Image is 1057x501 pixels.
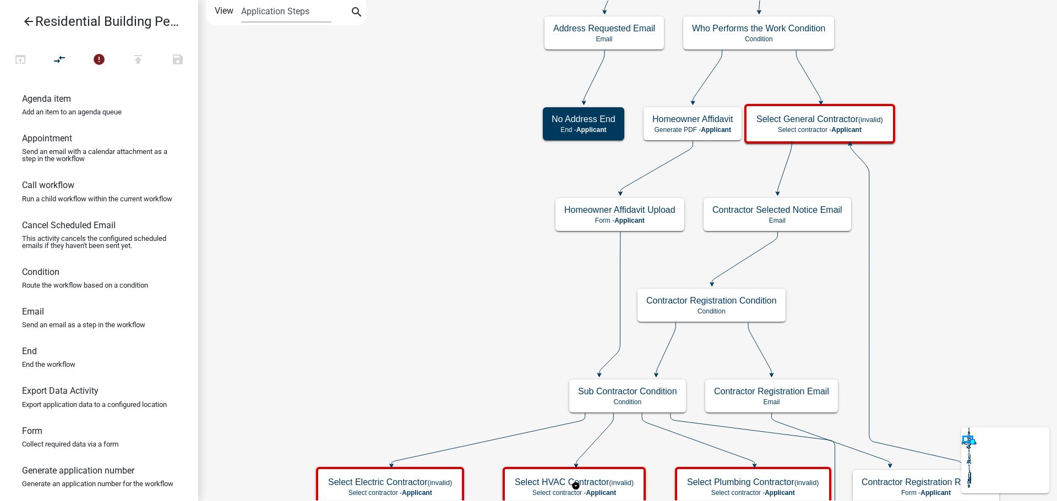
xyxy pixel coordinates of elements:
[609,478,634,487] small: (invalid)
[328,477,452,487] h5: Select Electric Contractor
[328,489,452,497] p: Select contractor -
[428,478,453,487] small: (invalid)
[652,114,733,124] h5: Homeowner Affidavit
[158,48,198,72] button: Save
[862,489,990,497] p: Form -
[552,126,615,134] p: End -
[348,4,366,22] button: search
[714,386,829,397] h5: Contractor Registration Email
[614,217,645,224] span: Applicant
[14,53,27,68] i: open_in_browser
[553,23,655,34] h5: Address Requested Email
[118,48,158,72] button: Publish
[652,126,733,134] p: Generate PDF -
[858,115,883,124] small: (invalid)
[586,489,616,497] span: Applicant
[350,5,363,21] i: search
[22,108,122,115] p: Add an item to an agenda queue
[714,398,829,406] p: Email
[692,35,825,43] p: Condition
[756,126,883,134] p: Select contractor -
[92,53,106,68] i: error
[22,267,59,277] h6: Condition
[794,478,819,487] small: (invalid)
[515,489,634,497] p: Select contractor -
[646,295,777,306] h5: Contractor Registration Condition
[687,477,819,487] h5: Select Plumbing Contractor
[53,53,67,68] i: compare_arrows
[22,180,74,190] h6: Call workflow
[22,220,116,230] h6: Cancel Scheduled Email
[564,205,675,215] h5: Homeowner Affidavit Upload
[22,195,172,202] p: Run a child workflow within the current workflow
[22,321,145,328] p: Send an email as a step in the workflow
[701,126,731,134] span: Applicant
[9,9,181,34] a: Residential Building Permit
[132,53,145,68] i: publish
[22,480,173,487] p: Generate an application number for the workflow
[712,205,842,215] h5: Contractor Selected Notice Email
[756,114,883,124] h5: Select General Contractor
[22,346,37,356] h6: End
[22,282,148,289] p: Route the workflow based on a condition
[22,148,176,162] p: Send an email with a calendar attachment as a step in the workflow
[578,386,677,397] h5: Sub Contractor Condition
[765,489,795,497] span: Applicant
[22,306,44,317] h6: Email
[22,133,72,144] h6: Appointment
[578,398,677,406] p: Condition
[515,477,634,487] h5: Select HVAC Contractor
[79,48,119,72] button: 4 problems in this workflow
[22,426,42,436] h6: Form
[576,126,607,134] span: Applicant
[22,401,167,408] p: Export application data to a configured location
[920,489,951,497] span: Applicant
[22,93,71,104] h6: Agenda item
[1,48,198,75] div: Workflow actions
[692,23,825,34] h5: Who Performs the Work Condition
[564,217,675,224] p: Form -
[1,48,40,72] button: Test Workflow
[22,15,35,30] i: arrow_back
[862,477,990,487] h5: Contractor Registration Required
[22,441,118,448] p: Collect required data via a form
[22,235,176,249] p: This activity cancels the configured scheduled emails if they haven't been sent yet.
[40,48,79,72] button: Auto Layout
[552,114,615,124] h5: No Address End
[171,53,184,68] i: save
[712,217,842,224] p: Email
[22,386,99,396] h6: Export Data Activity
[22,465,134,476] h6: Generate application number
[22,361,75,368] p: End the workflow
[687,489,819,497] p: Select contractor -
[646,307,777,315] p: Condition
[553,35,655,43] p: Email
[402,489,432,497] span: Applicant
[831,126,862,134] span: Applicant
